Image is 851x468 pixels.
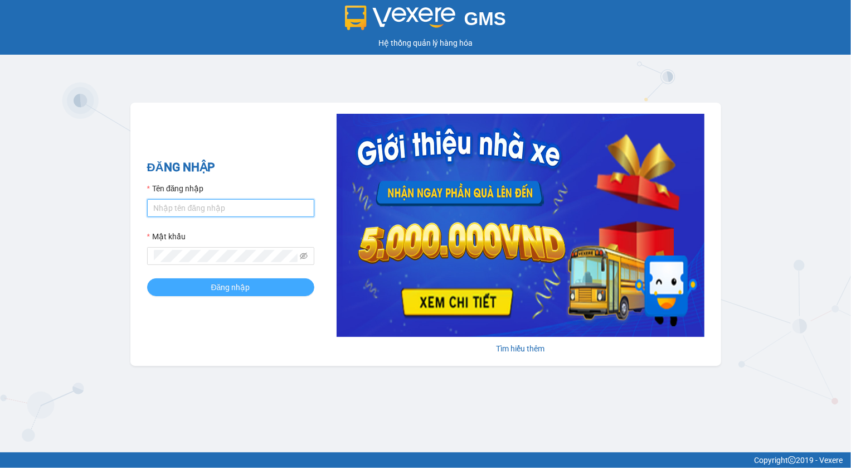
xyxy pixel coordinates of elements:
[147,158,314,177] h2: ĐĂNG NHẬP
[337,114,704,337] img: banner-0
[211,281,250,293] span: Đăng nhập
[345,6,455,30] img: logo 2
[345,17,506,26] a: GMS
[3,37,848,49] div: Hệ thống quản lý hàng hóa
[464,8,506,29] span: GMS
[147,182,204,195] label: Tên đăng nhập
[147,199,314,217] input: Tên đăng nhập
[147,230,186,243] label: Mật khẩu
[788,456,796,464] span: copyright
[8,454,843,466] div: Copyright 2019 - Vexere
[337,342,704,355] div: Tìm hiểu thêm
[300,252,308,260] span: eye-invisible
[147,278,314,296] button: Đăng nhập
[154,250,298,262] input: Mật khẩu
